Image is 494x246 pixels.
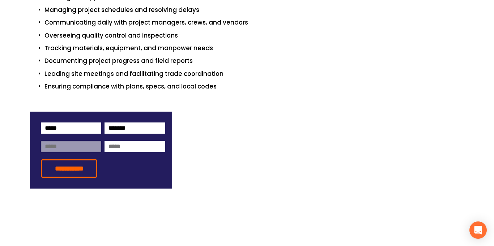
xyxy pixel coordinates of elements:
[44,43,464,53] p: Tracking materials, equipment, and manpower needs
[44,82,464,91] p: Ensuring compliance with plans, specs, and local codes
[469,221,487,239] div: Open Intercom Messenger
[44,31,464,40] p: Overseeing quality control and inspections
[44,18,464,27] p: Communicating daily with project managers, crews, and vendors
[44,69,464,79] p: Leading site meetings and facilitating trade coordination
[44,56,464,66] p: Documenting project progress and field reports
[44,5,464,15] p: Managing project schedules and resolving delays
